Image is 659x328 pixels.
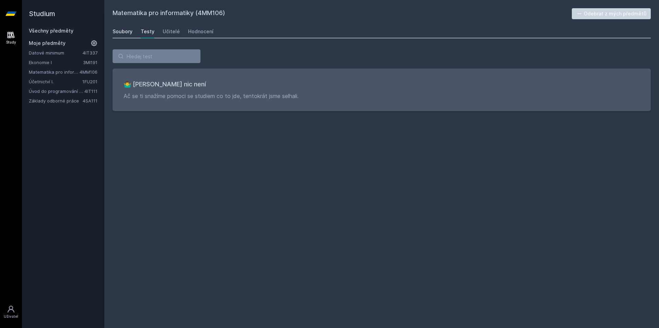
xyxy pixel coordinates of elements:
[83,98,97,104] a: 4SA111
[113,8,572,19] h2: Matematika pro informatiky (4MM106)
[188,28,213,35] div: Hodnocení
[163,25,180,38] a: Učitelé
[163,28,180,35] div: Učitelé
[141,25,154,38] a: Testy
[6,40,16,45] div: Study
[84,88,97,94] a: 4IT111
[188,25,213,38] a: Hodnocení
[572,8,651,19] button: Odebrat z mých předmětů
[141,28,154,35] div: Testy
[29,97,83,104] a: Základy odborné práce
[1,302,21,323] a: Uživatel
[29,59,83,66] a: Ekonomie I
[4,314,18,319] div: Uživatel
[82,79,97,84] a: 1FU201
[80,69,97,75] a: 4MM106
[113,25,132,38] a: Soubory
[83,60,97,65] a: 3MI191
[29,28,73,34] a: Všechny předměty
[113,28,132,35] div: Soubory
[124,80,640,89] h3: 🤷‍♂️ [PERSON_NAME] nic není
[29,49,83,56] a: Datové minimum
[1,27,21,48] a: Study
[29,78,82,85] a: Účetnictví I.
[29,40,66,47] span: Moje předměty
[29,69,80,75] a: Matematika pro informatiky
[124,92,640,100] p: Ač se ti snažíme pomoci se studiem co to jde, tentokrát jsme selhali.
[113,49,200,63] input: Hledej test
[83,50,97,56] a: 4IT337
[29,88,84,95] a: Úvod do programování v jazyce Python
